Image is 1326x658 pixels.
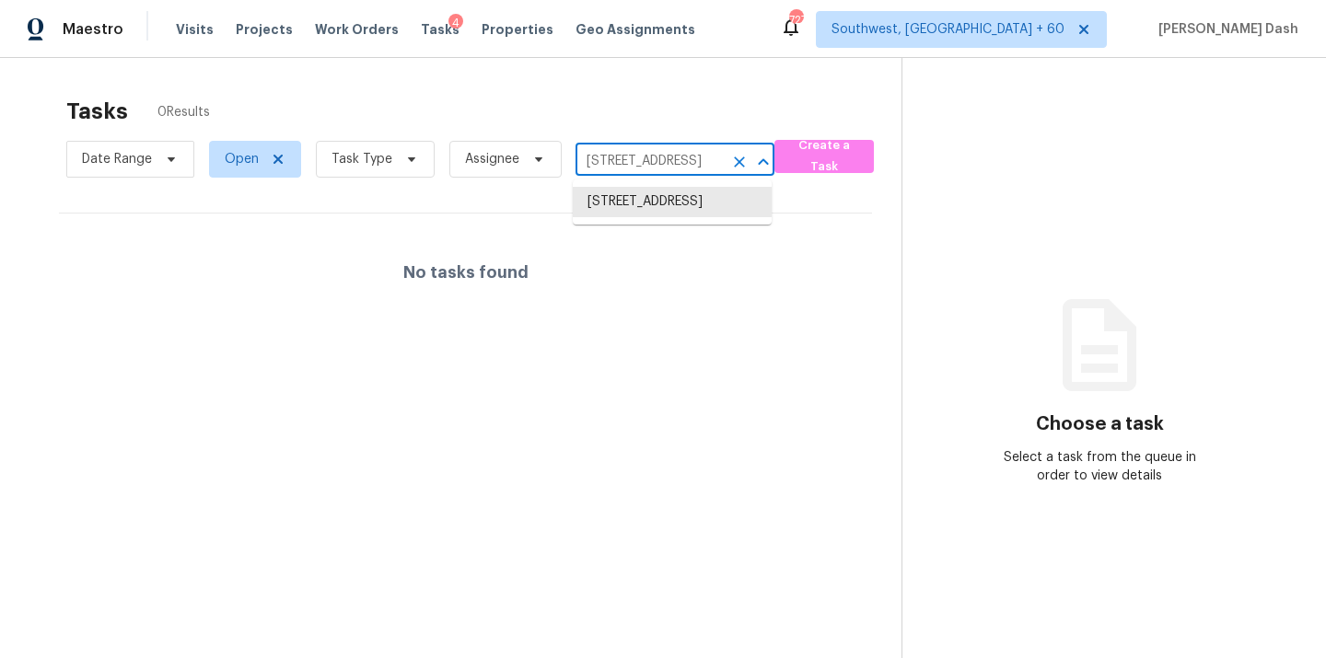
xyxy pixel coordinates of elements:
span: Work Orders [315,20,399,39]
span: Maestro [63,20,123,39]
span: Date Range [82,150,152,168]
li: [STREET_ADDRESS] [573,187,772,217]
span: 0 Results [157,103,210,121]
span: Properties [482,20,553,39]
span: Create a Task [784,135,865,178]
div: 4 [448,14,463,32]
span: Open [225,150,259,168]
span: Visits [176,20,214,39]
span: Southwest, [GEOGRAPHIC_DATA] + 60 [832,20,1064,39]
span: Geo Assignments [576,20,695,39]
span: Tasks [421,23,459,36]
input: Search by address [576,147,723,176]
h3: Choose a task [1036,415,1164,433]
span: Task Type [331,150,392,168]
span: Projects [236,20,293,39]
button: Close [750,149,776,175]
button: Clear [727,149,752,175]
div: 727 [789,11,802,29]
h2: Tasks [66,102,128,121]
h4: No tasks found [403,263,529,282]
button: Create a Task [774,140,874,173]
div: Select a task from the queue in order to view details [1001,448,1198,485]
span: [PERSON_NAME] Dash [1151,20,1298,39]
span: Assignee [465,150,519,168]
